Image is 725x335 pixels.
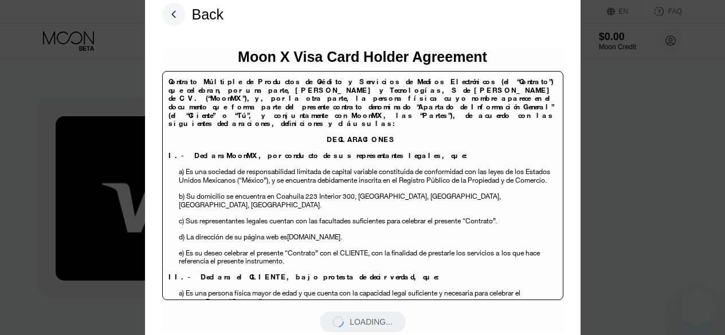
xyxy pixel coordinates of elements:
[168,93,554,120] span: y, por la otra parte, la persona física cuyo nombre aparece en el documento que forma parte del p...
[179,232,183,242] span: d
[179,248,182,258] span: e
[179,191,275,201] span: b) Su domicilio se encuentra en
[168,151,226,160] span: I.- Declara
[179,248,540,266] span: los que hace referencia el presente instrumento.
[276,191,499,201] span: Coahuila 223 Interior 300, [GEOGRAPHIC_DATA], [GEOGRAPHIC_DATA]
[179,216,182,226] span: c
[179,288,520,306] span: a) Es una persona física mayor de edad y que cuenta con la capacidad legal suficiente y necesaria...
[182,248,491,258] span: ) Es su deseo celebrar el presente “Contrato” con el CLIENTE, con la finalidad de prestarle los s...
[192,6,224,23] div: Back
[287,232,342,242] span: [DOMAIN_NAME].
[183,232,287,242] span: ) La dirección de su página web es
[179,191,501,210] span: , [GEOGRAPHIC_DATA], [GEOGRAPHIC_DATA].
[168,111,554,129] span: , las “Partes”), de acuerdo con las siguientes declaraciones, definiciones y cláusulas:
[238,49,487,65] div: Moon X Visa Card Holder Agreement
[491,248,499,258] span: s a
[679,289,716,326] iframe: Button to launch messaging window
[226,151,258,160] span: MoonMX
[182,216,497,226] span: ) Sus representantes legales cuentan con las facultades suficientes para celebrar el presente “Co...
[168,272,442,282] span: II.- Declara el CLIENTE, bajo protesta de decir verdad, que:
[168,77,554,95] span: Contrato Múltiple de Productos de Crédito y Servicios de Medios Electrónicos (el “Contrato”) que ...
[327,135,396,144] span: DECLARACIONES
[162,3,224,26] div: Back
[351,111,383,120] span: MoonMX
[258,151,470,160] span: , por conducto de sus representantes legales, que:
[179,167,550,185] span: a) Es una sociedad de responsabilidad limitada de capital variable constituida de conformidad con...
[168,85,554,104] span: [PERSON_NAME] y Tecnologías, S de [PERSON_NAME] de C.V. (“MoonMX”),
